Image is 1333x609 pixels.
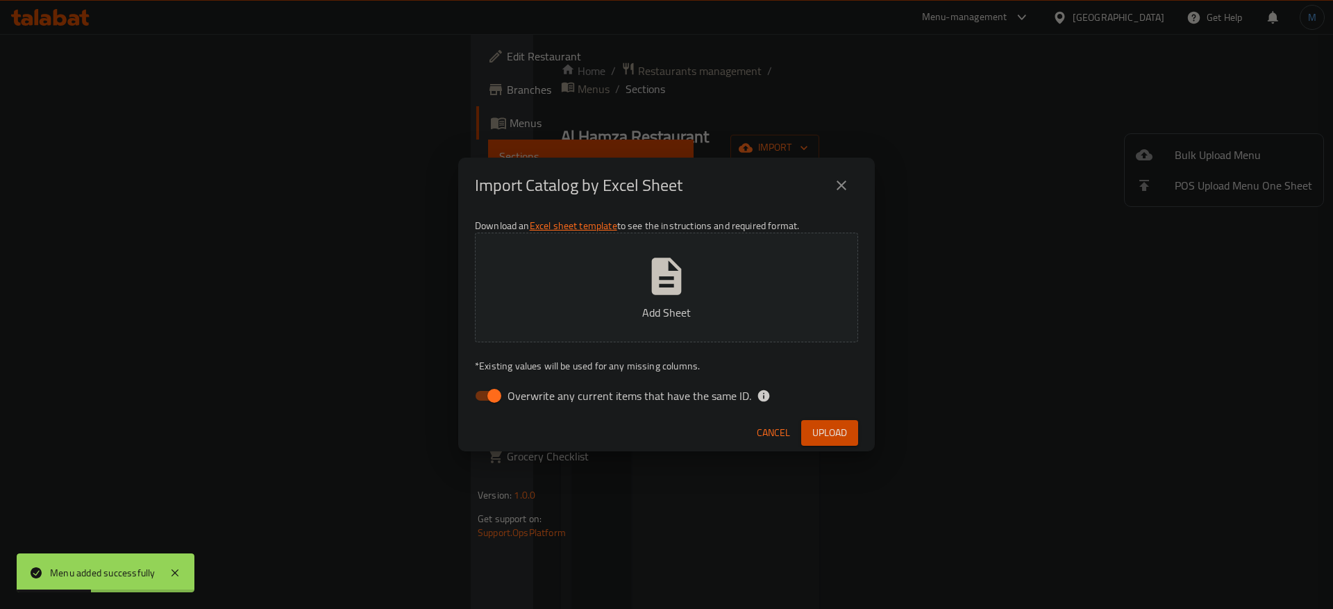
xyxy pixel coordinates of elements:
[475,233,858,342] button: Add Sheet
[50,565,156,581] div: Menu added successfully
[757,389,771,403] svg: If the overwrite option isn't selected, then the items that match an existing ID will be ignored ...
[530,217,617,235] a: Excel sheet template
[812,424,847,442] span: Upload
[475,359,858,373] p: Existing values will be used for any missing columns.
[751,420,796,446] button: Cancel
[825,169,858,202] button: close
[475,174,682,197] h2: Import Catalog by Excel Sheet
[496,304,837,321] p: Add Sheet
[508,387,751,404] span: Overwrite any current items that have the same ID.
[458,213,875,415] div: Download an to see the instructions and required format.
[757,424,790,442] span: Cancel
[801,420,858,446] button: Upload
